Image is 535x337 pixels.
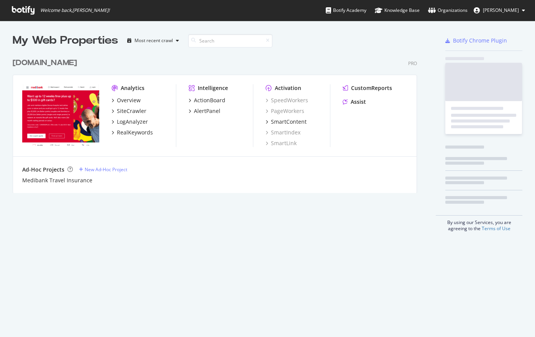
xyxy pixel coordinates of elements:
[436,215,522,232] div: By using our Services, you are agreeing to the
[117,97,141,104] div: Overview
[351,84,392,92] div: CustomReports
[408,60,417,67] div: Pro
[13,48,423,193] div: grid
[483,7,519,13] span: Simon Tsang
[135,38,173,43] div: Most recent crawl
[189,107,220,115] a: AlertPanel
[266,118,307,126] a: SmartContent
[13,57,80,69] a: [DOMAIN_NAME]
[266,97,308,104] a: SpeedWorkers
[22,166,64,173] div: Ad-Hoc Projects
[117,118,148,126] div: LogAnalyzer
[482,225,510,232] a: Terms of Use
[117,129,153,136] div: RealKeywords
[198,84,228,92] div: Intelligence
[326,7,366,14] div: Botify Academy
[343,84,392,92] a: CustomReports
[112,118,148,126] a: LogAnalyzer
[375,7,420,14] div: Knowledge Base
[40,7,110,13] span: Welcome back, [PERSON_NAME] !
[112,107,146,115] a: SiteCrawler
[266,107,304,115] a: PageWorkers
[428,7,468,14] div: Organizations
[117,107,146,115] div: SiteCrawler
[121,84,144,92] div: Analytics
[445,37,507,44] a: Botify Chrome Plugin
[194,97,225,104] div: ActionBoard
[189,97,225,104] a: ActionBoard
[351,98,366,106] div: Assist
[85,166,127,173] div: New Ad-Hoc Project
[124,34,182,47] button: Most recent crawl
[112,129,153,136] a: RealKeywords
[266,129,300,136] a: SmartIndex
[79,166,127,173] a: New Ad-Hoc Project
[266,139,297,147] a: SmartLink
[271,118,307,126] div: SmartContent
[22,177,92,184] a: Medibank Travel Insurance
[194,107,220,115] div: AlertPanel
[468,4,531,16] button: [PERSON_NAME]
[453,37,507,44] div: Botify Chrome Plugin
[188,34,272,47] input: Search
[275,84,301,92] div: Activation
[343,98,366,106] a: Assist
[22,84,99,146] img: Medibank.com.au
[13,33,118,48] div: My Web Properties
[112,97,141,104] a: Overview
[13,57,77,69] div: [DOMAIN_NAME]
